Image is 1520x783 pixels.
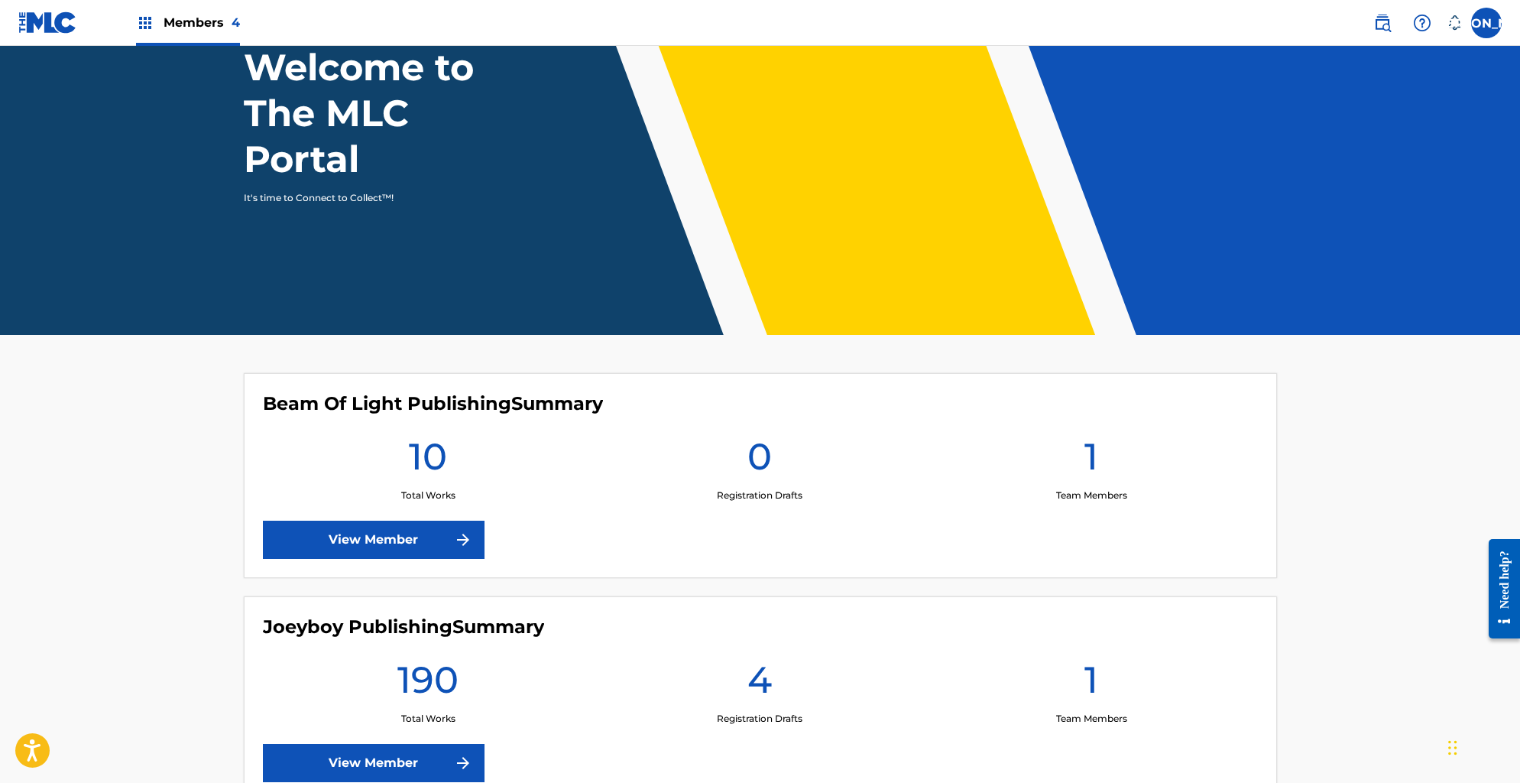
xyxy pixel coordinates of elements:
p: Registration Drafts [717,489,802,502]
span: 4 [232,15,240,30]
h1: 0 [747,434,772,489]
p: It's time to Connect to Collect™! [244,191,509,205]
img: Top Rightsholders [136,14,154,32]
h1: 4 [747,657,772,712]
div: Help [1407,8,1437,38]
a: View Member [263,521,485,559]
h1: 1 [1084,434,1098,489]
div: User Menu [1471,8,1502,38]
a: Public Search [1367,8,1398,38]
h1: Welcome to The MLC Portal [244,44,530,182]
p: Total Works [401,712,455,726]
h1: 10 [409,434,447,489]
img: f7272a7cc735f4ea7f67.svg [454,531,472,549]
p: Team Members [1056,489,1127,502]
img: help [1413,14,1431,32]
h1: 1 [1084,657,1098,712]
img: MLC Logo [18,11,77,34]
p: Total Works [401,489,455,502]
iframe: Chat Widget [1444,710,1520,783]
h4: Beam Of Light Publishing [263,392,603,415]
div: Drag [1448,725,1457,771]
p: Team Members [1056,712,1127,726]
img: search [1373,14,1392,32]
h1: 190 [397,657,459,712]
iframe: Resource Center [1477,528,1520,651]
a: View Member [263,744,485,782]
img: f7272a7cc735f4ea7f67.svg [454,754,472,772]
p: Registration Drafts [717,712,802,726]
h4: Joeyboy Publishing [263,616,544,638]
span: Members [164,14,240,31]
